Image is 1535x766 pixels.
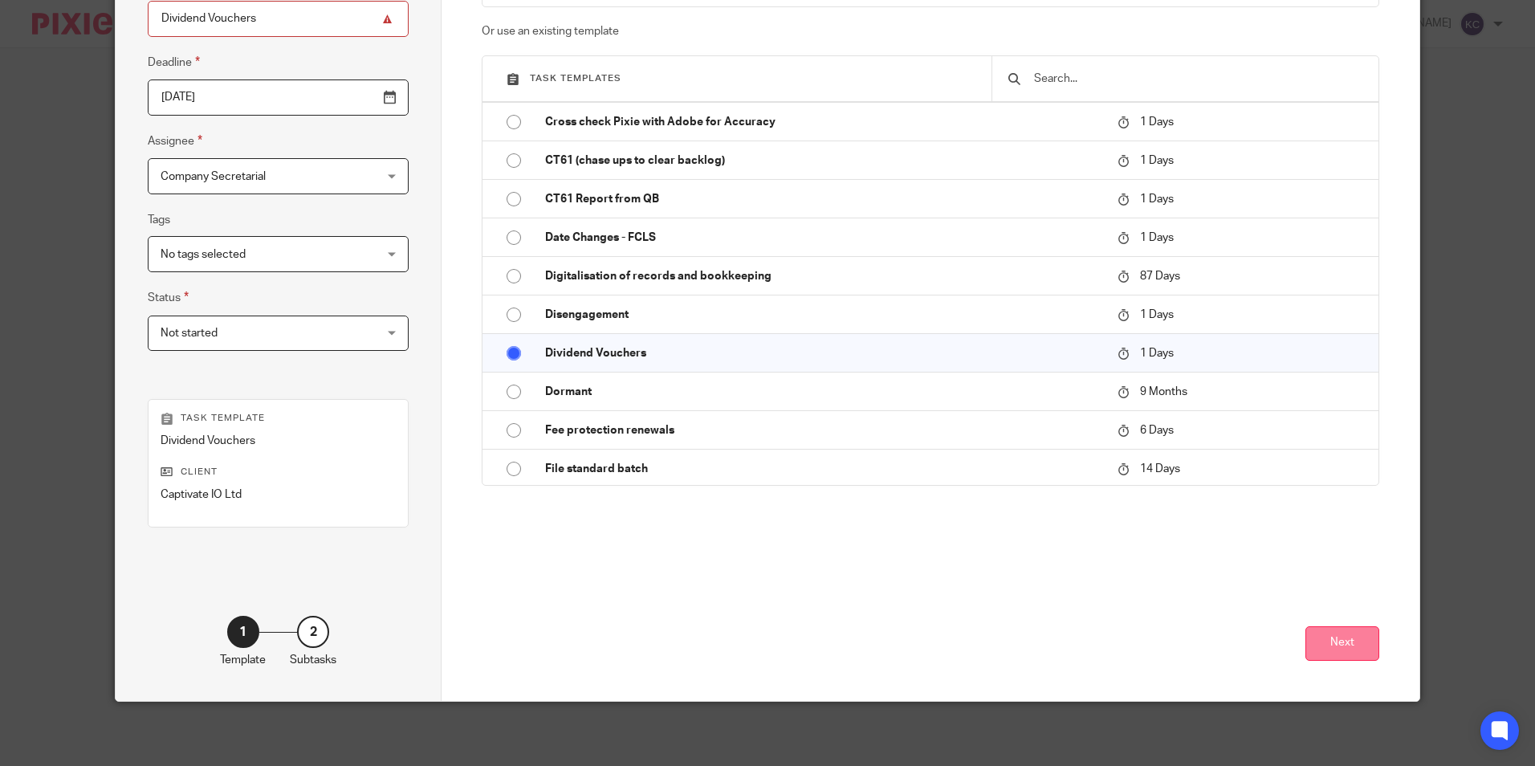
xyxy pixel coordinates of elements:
p: Task template [161,412,396,425]
div: 2 [297,616,329,648]
span: 14 Days [1140,463,1180,475]
p: Date Changes - FCLS [545,230,1101,246]
span: 9 Months [1140,386,1187,397]
p: Cross check Pixie with Adobe for Accuracy [545,114,1101,130]
p: CT61 Report from QB [545,191,1101,207]
p: Template [220,652,266,668]
label: Deadline [148,53,200,71]
span: 87 Days [1140,271,1180,282]
label: Tags [148,212,170,228]
span: 1 Days [1140,348,1174,359]
p: Subtasks [290,652,336,668]
p: File standard batch [545,461,1101,477]
p: Disengagement [545,307,1101,323]
span: Task templates [530,74,621,83]
button: Next [1305,626,1379,661]
span: No tags selected [161,249,246,260]
span: 1 Days [1140,232,1174,243]
p: CT61 (chase ups to clear backlog) [545,153,1101,169]
p: Dividend Vouchers [161,433,396,449]
span: 6 Days [1140,425,1174,436]
input: Pick a date [148,79,409,116]
p: Fee protection renewals [545,422,1101,438]
span: 1 Days [1140,155,1174,166]
div: 1 [227,616,259,648]
p: Dividend Vouchers [545,345,1101,361]
span: 1 Days [1140,309,1174,320]
span: 1 Days [1140,194,1174,205]
p: Dormant [545,384,1101,400]
p: Captivate IO Ltd [161,487,396,503]
label: Status [148,288,189,307]
p: Or use an existing template [482,23,1378,39]
span: Company Secretarial [161,171,266,182]
p: Digitalisation of records and bookkeeping [545,268,1101,284]
p: Client [161,466,396,479]
span: 1 Days [1140,116,1174,128]
span: Not started [161,328,218,339]
label: Assignee [148,132,202,150]
input: Search... [1032,70,1362,88]
input: Task name [148,1,409,37]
